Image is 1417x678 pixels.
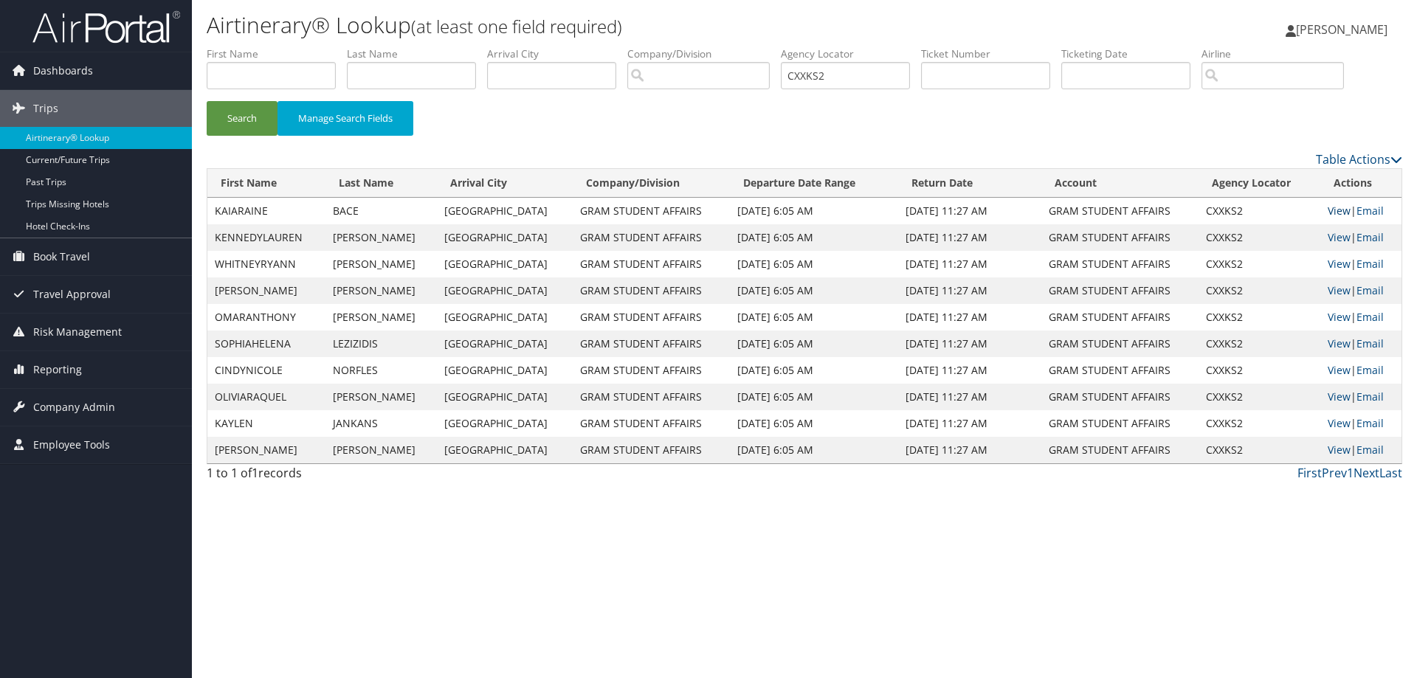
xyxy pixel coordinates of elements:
th: Return Date: activate to sort column ascending [898,169,1041,198]
td: LEZIZIDIS [325,331,438,357]
td: CXXKS2 [1199,304,1320,331]
label: Arrival City [487,46,627,61]
td: CXXKS2 [1199,410,1320,437]
label: Agency Locator [781,46,921,61]
td: GRAM STUDENT AFFAIRS [1041,224,1199,251]
td: CXXKS2 [1199,251,1320,277]
a: View [1328,230,1351,244]
a: Email [1356,390,1384,404]
a: View [1328,390,1351,404]
td: [GEOGRAPHIC_DATA] [437,384,573,410]
td: CINDYNICOLE [207,357,325,384]
a: Next [1354,465,1379,481]
a: Prev [1322,465,1347,481]
td: NORFLES [325,357,438,384]
th: Agency Locator: activate to sort column ascending [1199,169,1320,198]
span: Reporting [33,351,82,388]
td: [DATE] 11:27 AM [898,357,1041,384]
label: Last Name [347,46,487,61]
td: [DATE] 11:27 AM [898,384,1041,410]
td: [PERSON_NAME] [325,437,438,463]
td: GRAM STUDENT AFFAIRS [1041,277,1199,304]
span: Book Travel [33,238,90,275]
td: GRAM STUDENT AFFAIRS [573,331,731,357]
td: [DATE] 11:27 AM [898,198,1041,224]
img: airportal-logo.png [32,10,180,44]
a: Table Actions [1316,151,1402,167]
th: Departure Date Range: activate to sort column ascending [730,169,897,198]
span: Company Admin [33,389,115,426]
a: View [1328,283,1351,297]
a: Email [1356,363,1384,377]
td: [DATE] 11:27 AM [898,331,1041,357]
td: OMARANTHONY [207,304,325,331]
td: [PERSON_NAME] [325,224,438,251]
span: Travel Approval [33,276,111,313]
td: [PERSON_NAME] [325,304,438,331]
th: Actions [1320,169,1402,198]
td: GRAM STUDENT AFFAIRS [1041,304,1199,331]
a: First [1297,465,1322,481]
div: 1 to 1 of records [207,464,489,489]
td: | [1320,331,1402,357]
td: SOPHIAHELENA [207,331,325,357]
td: CXXKS2 [1199,277,1320,304]
a: Email [1356,416,1384,430]
td: GRAM STUDENT AFFAIRS [573,224,731,251]
td: [DATE] 6:05 AM [730,357,897,384]
td: [GEOGRAPHIC_DATA] [437,224,573,251]
td: GRAM STUDENT AFFAIRS [1041,357,1199,384]
a: View [1328,310,1351,324]
td: | [1320,304,1402,331]
td: CXXKS2 [1199,437,1320,463]
td: | [1320,224,1402,251]
td: GRAM STUDENT AFFAIRS [573,277,731,304]
td: | [1320,198,1402,224]
td: GRAM STUDENT AFFAIRS [573,304,731,331]
a: View [1328,204,1351,218]
a: [PERSON_NAME] [1286,7,1402,52]
td: [DATE] 11:27 AM [898,277,1041,304]
a: Email [1356,310,1384,324]
label: First Name [207,46,347,61]
td: GRAM STUDENT AFFAIRS [573,198,731,224]
a: Email [1356,204,1384,218]
th: Last Name: activate to sort column ascending [325,169,438,198]
td: CXXKS2 [1199,224,1320,251]
td: | [1320,410,1402,437]
td: [PERSON_NAME] [325,251,438,277]
td: CXXKS2 [1199,331,1320,357]
td: [DATE] 6:05 AM [730,304,897,331]
a: Email [1356,443,1384,457]
td: JANKANS [325,410,438,437]
td: OLIVIARAQUEL [207,384,325,410]
td: KAIARAINE [207,198,325,224]
td: [GEOGRAPHIC_DATA] [437,304,573,331]
td: KENNEDYLAUREN [207,224,325,251]
td: GRAM STUDENT AFFAIRS [573,384,731,410]
td: | [1320,384,1402,410]
td: WHITNEYRYANN [207,251,325,277]
label: Ticket Number [921,46,1061,61]
td: CXXKS2 [1199,357,1320,384]
a: Last [1379,465,1402,481]
button: Search [207,101,277,136]
td: [GEOGRAPHIC_DATA] [437,331,573,357]
td: [DATE] 6:05 AM [730,251,897,277]
td: [DATE] 6:05 AM [730,384,897,410]
a: View [1328,363,1351,377]
td: | [1320,357,1402,384]
td: | [1320,251,1402,277]
a: Email [1356,230,1384,244]
td: [DATE] 11:27 AM [898,437,1041,463]
a: View [1328,443,1351,457]
td: [DATE] 6:05 AM [730,224,897,251]
th: Account: activate to sort column ascending [1041,169,1199,198]
td: GRAM STUDENT AFFAIRS [573,410,731,437]
span: Risk Management [33,314,122,350]
td: GRAM STUDENT AFFAIRS [573,357,731,384]
td: CXXKS2 [1199,198,1320,224]
th: Company/Division [573,169,731,198]
td: GRAM STUDENT AFFAIRS [1041,384,1199,410]
h1: Airtinerary® Lookup [207,10,1004,41]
